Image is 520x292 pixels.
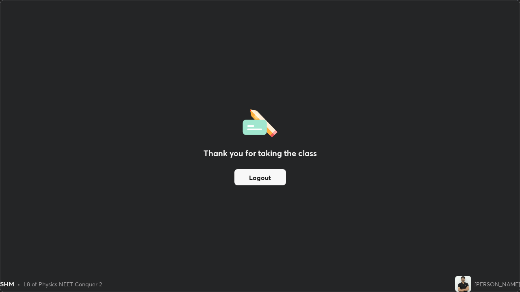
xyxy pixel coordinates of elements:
button: Logout [234,169,286,185]
div: • [17,280,20,288]
img: d3dc53a3837b42918c53464d450e920d.jpg [455,276,471,292]
img: offlineFeedback.1438e8b3.svg [243,107,277,137]
div: L8 of Physics NEET Conquer 2 [24,280,102,288]
div: [PERSON_NAME] [474,280,520,288]
h2: Thank you for taking the class [204,147,317,159]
